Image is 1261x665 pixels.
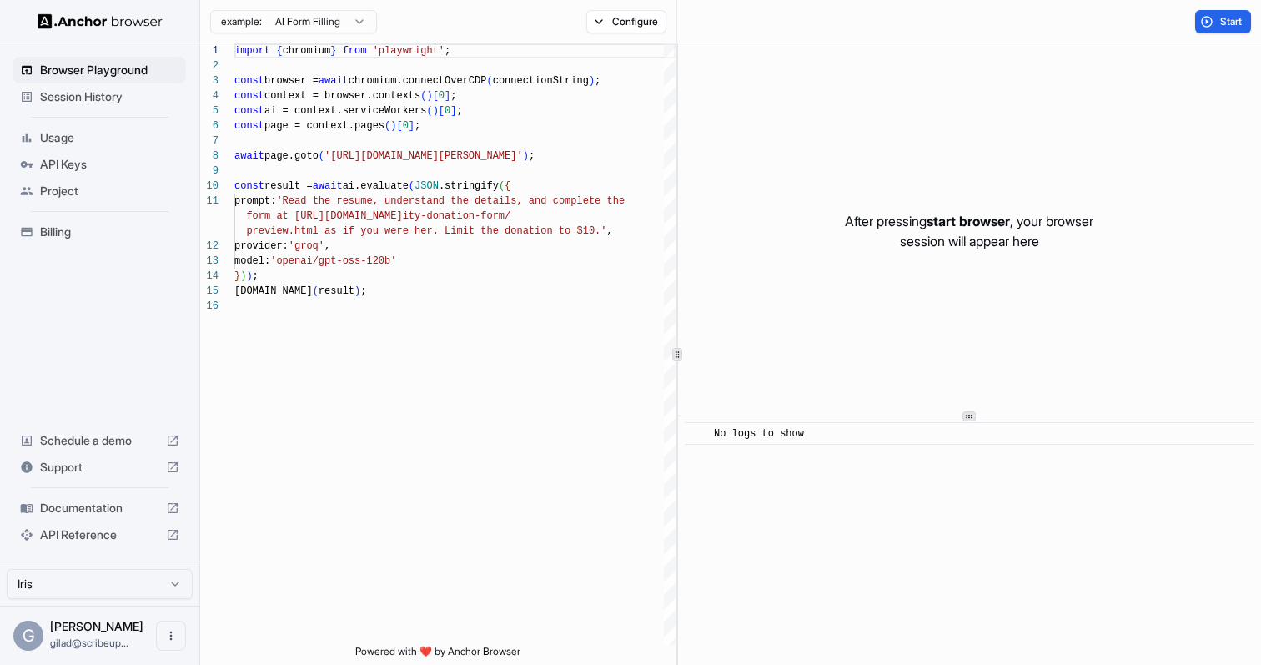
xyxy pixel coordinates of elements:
div: 9 [200,164,219,179]
span: ; [450,90,456,102]
span: ​ [693,426,701,442]
span: const [234,120,264,132]
span: } [330,45,336,57]
button: Open menu [156,621,186,651]
span: const [234,180,264,192]
span: ( [313,285,319,297]
div: 10 [200,179,219,194]
span: Browser Playground [40,62,179,78]
span: import [234,45,270,57]
span: No logs to show [714,428,804,440]
span: , [324,240,330,252]
span: ity-donation-form/ [403,210,511,222]
span: chromium [283,45,331,57]
span: browser = [264,75,319,87]
span: const [234,105,264,117]
span: , [606,225,612,237]
div: 4 [200,88,219,103]
span: await [319,75,349,87]
div: 12 [200,239,219,254]
div: 1 [200,43,219,58]
span: model: [234,255,270,267]
button: Configure [586,10,667,33]
span: 'groq' [289,240,324,252]
span: 'openai/gpt-oss-120b' [270,255,396,267]
span: API Reference [40,526,159,543]
span: ) [589,75,595,87]
span: 0 [403,120,409,132]
span: ) [354,285,360,297]
span: ; [360,285,366,297]
span: '[URL][DOMAIN_NAME][PERSON_NAME]' [324,150,523,162]
div: Session History [13,83,186,110]
span: } [234,270,240,282]
span: ] [450,105,456,117]
div: Schedule a demo [13,427,186,454]
div: Project [13,178,186,204]
span: { [505,180,510,192]
span: Billing [40,224,179,240]
span: n to $10.' [546,225,606,237]
span: ; [445,45,450,57]
div: G [13,621,43,651]
span: const [234,90,264,102]
span: ; [595,75,600,87]
span: preview.html as if you were her. Limit the donatio [246,225,546,237]
span: [ [396,120,402,132]
img: Anchor Logo [38,13,163,29]
span: [ [439,105,445,117]
div: API Keys [13,151,186,178]
span: ( [409,180,414,192]
span: Project [40,183,179,199]
span: JSON [414,180,439,192]
span: Start [1220,15,1243,28]
div: Support [13,454,186,481]
span: page = context.pages [264,120,384,132]
span: ( [384,120,390,132]
span: Schedule a demo [40,432,159,449]
span: result [319,285,354,297]
div: 5 [200,103,219,118]
span: ; [456,105,462,117]
span: await [313,180,343,192]
span: Powered with ❤️ by Anchor Browser [355,645,520,665]
span: 0 [445,105,450,117]
div: 7 [200,134,219,149]
span: [DOMAIN_NAME] [234,285,313,297]
span: ( [319,150,324,162]
span: ] [409,120,414,132]
span: ( [486,75,492,87]
span: ) [523,150,529,162]
span: prompt: [234,195,276,207]
span: ) [246,270,252,282]
span: 0 [439,90,445,102]
div: 14 [200,269,219,284]
span: Session History [40,88,179,105]
span: Usage [40,129,179,146]
span: Support [40,459,159,476]
span: connectionString [493,75,589,87]
span: await [234,150,264,162]
span: result = [264,180,313,192]
span: ) [390,120,396,132]
span: lete the [576,195,625,207]
div: Browser Playground [13,57,186,83]
span: { [276,45,282,57]
span: ) [433,105,439,117]
div: 13 [200,254,219,269]
span: API Keys [40,156,179,173]
div: 6 [200,118,219,134]
span: 'Read the resume, understand the details, and comp [276,195,576,207]
span: form at [URL][DOMAIN_NAME] [246,210,402,222]
span: ) [426,90,432,102]
span: ; [253,270,259,282]
span: const [234,75,264,87]
div: Documentation [13,495,186,521]
span: ; [529,150,535,162]
div: 2 [200,58,219,73]
span: [ [433,90,439,102]
span: .stringify [439,180,499,192]
span: ( [426,105,432,117]
div: 11 [200,194,219,209]
span: start browser [927,213,1010,229]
